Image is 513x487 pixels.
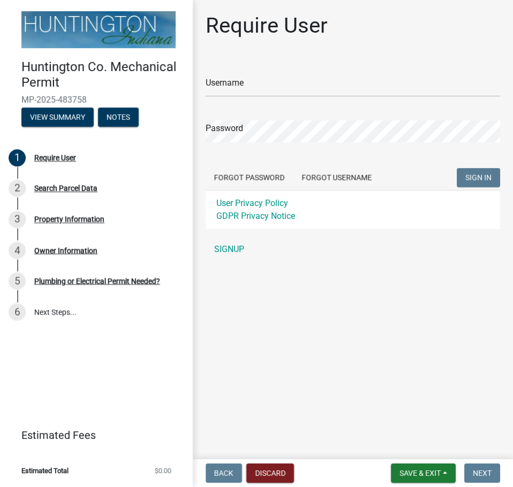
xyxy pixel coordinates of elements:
[21,467,69,474] span: Estimated Total
[21,59,184,90] h4: Huntington Co. Mechanical Permit
[9,180,26,197] div: 2
[9,303,26,321] div: 6
[34,277,160,285] div: Plumbing or Electrical Permit Needed?
[9,211,26,228] div: 3
[206,463,242,483] button: Back
[9,242,26,259] div: 4
[34,154,76,162] div: Require User
[293,168,380,187] button: Forgot Username
[21,11,176,48] img: Huntington County, Indiana
[9,272,26,290] div: 5
[216,211,295,221] a: GDPR Privacy Notice
[399,469,441,477] span: Save & Exit
[464,463,500,483] button: Next
[206,13,328,39] h1: Require User
[465,173,492,182] span: SIGN IN
[34,247,97,254] div: Owner Information
[391,463,456,483] button: Save & Exit
[21,108,94,127] button: View Summary
[214,469,233,477] span: Back
[457,168,500,187] button: SIGN IN
[98,108,139,127] button: Notes
[473,469,492,477] span: Next
[34,185,97,192] div: Search Parcel Data
[9,149,26,166] div: 1
[34,216,104,223] div: Property Information
[246,463,294,483] button: Discard
[216,198,288,208] a: User Privacy Policy
[21,113,94,122] wm-modal-confirm: Summary
[155,467,171,474] span: $0.00
[98,113,139,122] wm-modal-confirm: Notes
[206,168,293,187] button: Forgot Password
[9,424,176,446] a: Estimated Fees
[206,239,500,260] a: SIGNUP
[21,95,171,105] span: MP-2025-483758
